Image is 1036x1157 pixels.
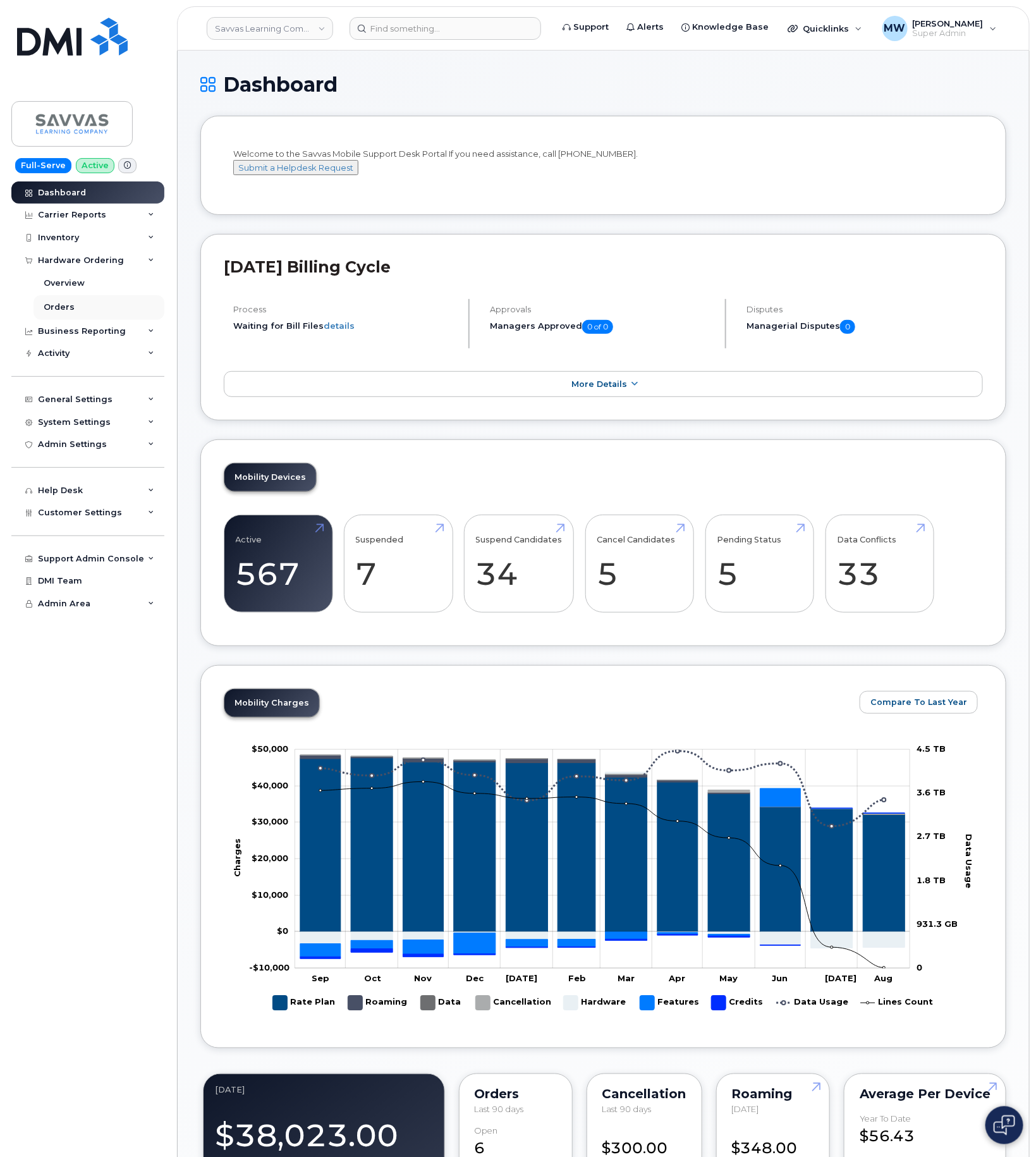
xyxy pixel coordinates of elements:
tspan: 2.7 TB [917,831,946,842]
h4: Approvals [490,305,714,314]
a: Suspend Candidates 34 [476,522,563,606]
span: More Details [571,379,627,389]
span: 0 of 0 [582,320,613,334]
h5: Managerial Disputes [747,320,983,334]
span: 0 [840,320,855,334]
a: Submit a Helpdesk Request [233,162,358,173]
g: Hardware [563,991,627,1015]
g: $0 [252,853,288,863]
g: $0 [252,817,288,827]
img: Open chat [994,1115,1015,1136]
h2: [DATE] Billing Cycle [224,257,983,276]
g: Legend [272,991,933,1015]
g: $0 [252,780,288,790]
tspan: 931.3 GB [917,919,958,929]
div: Cancellation [602,1089,686,1099]
g: Credits [300,809,905,959]
div: Average per Device [860,1089,990,1099]
a: Pending Status 5 [717,522,802,606]
tspan: May [719,974,738,984]
a: Mobility Charges [224,689,319,717]
tspan: Aug [874,974,893,984]
tspan: $40,000 [252,780,288,790]
div: $56.43 [860,1115,990,1148]
span: Last 90 days [475,1105,524,1115]
g: Credits [711,991,764,1015]
a: details [324,321,355,331]
h1: Dashboard [200,73,1006,95]
h5: Managers Approved [490,320,714,334]
button: Submit a Helpdesk Request [233,160,358,176]
g: $0 [252,890,288,900]
tspan: Data Usage [964,834,974,888]
a: Mobility Devices [224,463,316,491]
g: Data Usage [776,991,848,1015]
tspan: 1.8 TB [917,875,946,885]
tspan: Charges [232,838,242,877]
tspan: Mar [618,974,635,984]
a: Data Conflicts 33 [837,522,922,606]
div: Orders [475,1089,557,1099]
tspan: Oct [364,974,381,984]
tspan: $30,000 [252,817,288,827]
g: Roaming [348,991,408,1015]
a: Active 567 [236,522,321,606]
g: $0 [249,962,289,972]
tspan: Dec [466,974,484,984]
tspan: 0 [917,962,922,972]
div: August 2025 [215,1086,433,1096]
div: Open [475,1127,498,1136]
g: Features [640,991,699,1015]
g: Cancellation [475,991,551,1015]
a: Cancel Candidates 5 [597,522,682,606]
tspan: -$10,000 [249,962,289,972]
a: Suspended 7 [356,522,441,606]
li: Waiting for Bill Files [233,320,458,332]
g: Cancellation [300,756,905,815]
tspan: [DATE] [825,974,856,984]
tspan: Jun [772,974,788,984]
g: Rate Plan [300,758,905,932]
div: Roaming [732,1089,814,1099]
div: Welcome to the Savvas Mobile Support Desk Portal If you need assistance, call [PHONE_NUMBER]. [233,148,973,187]
tspan: $20,000 [252,853,288,863]
div: Year to Date [860,1115,911,1124]
span: Compare To Last Year [870,696,967,708]
h4: Process [233,305,458,314]
h4: Disputes [747,305,983,314]
tspan: 3.6 TB [917,788,946,798]
g: Rate Plan [272,991,335,1015]
tspan: $0 [277,926,288,936]
tspan: Nov [415,974,432,984]
span: Last 90 days [602,1105,652,1115]
span: [DATE] [732,1105,759,1115]
tspan: $10,000 [252,890,288,900]
tspan: Sep [312,974,329,984]
tspan: 4.5 TB [917,744,946,754]
g: $0 [252,744,288,754]
g: Lines Count [860,991,933,1015]
tspan: [DATE] [506,974,538,984]
tspan: Apr [669,974,686,984]
button: Compare To Last Year [860,691,978,714]
g: Data [420,991,463,1015]
tspan: Feb [568,974,586,984]
tspan: $50,000 [252,744,288,754]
